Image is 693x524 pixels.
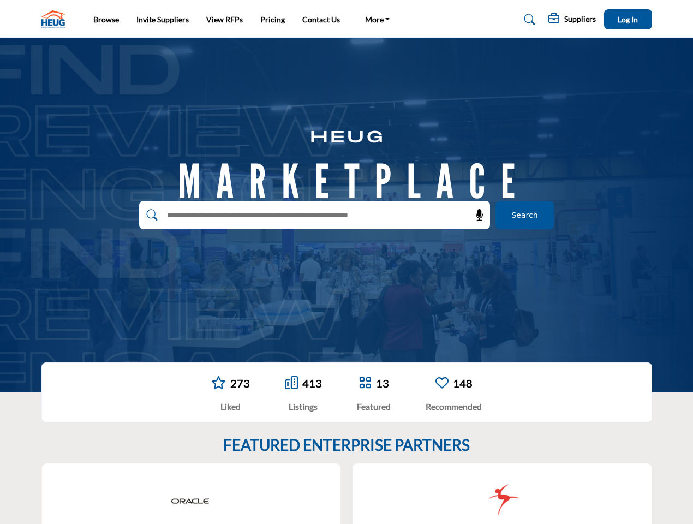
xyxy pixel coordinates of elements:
[548,13,596,26] div: Suppliers
[211,376,226,389] i: Go to Liked
[357,400,391,413] div: Featured
[223,436,470,455] h2: FEATURED ENTERPRISE PARTNERS
[285,400,322,413] div: Listings
[211,400,250,413] div: Liked
[230,377,250,390] a: 273
[511,210,537,221] span: Search
[136,15,189,24] a: Invite Suppliers
[618,15,638,24] span: Log In
[302,15,340,24] a: Contact Us
[426,400,482,413] div: Recommended
[260,15,285,24] a: Pricing
[604,9,652,29] button: Log In
[376,377,389,390] a: 13
[435,376,449,391] a: Go to Recommended
[93,15,119,24] a: Browse
[564,14,596,24] h5: Suppliers
[453,377,473,390] a: 148
[41,10,70,28] img: Site Logo
[513,11,542,28] a: Search
[302,377,322,390] a: 413
[359,376,372,391] a: Go to Featured
[357,12,398,27] a: More
[206,15,243,24] a: View RFPs
[495,201,554,229] button: Search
